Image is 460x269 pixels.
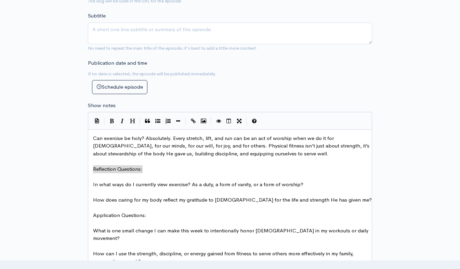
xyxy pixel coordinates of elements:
[92,115,102,126] button: Insert Show Notes Template
[213,116,224,126] button: Toggle Preview
[173,116,183,126] button: Insert Horizontal Line
[224,116,234,126] button: Toggle Side by Side
[185,117,186,125] i: |
[127,116,137,126] button: Heading
[104,117,105,125] i: |
[93,227,370,242] span: What is one small change I can make this week to intentionally honor [DEMOGRAPHIC_DATA] in my wor...
[93,212,146,218] span: Application Questions:
[107,116,117,126] button: Bold
[142,116,153,126] button: Quote
[88,71,216,77] small: If no date is selected, the episode will be published immediately.
[93,196,372,203] span: How does caring for my body reflect my gratitude to [DEMOGRAPHIC_DATA] for the life and strength ...
[88,12,106,20] label: Subtitle
[163,116,173,126] button: Numbered List
[88,45,257,51] small: No need to repeat the main title of the episode, it's best to add a little more context.
[93,181,303,188] span: In what ways do I currently view exercise? As a duty, a form of vanity, or a form of worship?
[117,116,127,126] button: Italic
[93,250,355,265] span: How can I use the strength, discipline, or energy gained from fitness to serve others more effect...
[249,116,259,126] button: Markdown Guide
[234,116,244,126] button: Toggle Fullscreen
[93,135,371,157] span: Can exercise be holy? Absolutely. Every stretch, lift, and run can be an act of worship when we d...
[153,116,163,126] button: Generic List
[88,102,116,110] label: Show notes
[188,116,198,126] button: Create Link
[92,80,147,94] button: Schedule episode
[246,117,247,125] i: |
[93,166,142,172] span: Reflection Questions:
[88,59,147,67] label: Publication date and time
[198,116,209,126] button: Insert Image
